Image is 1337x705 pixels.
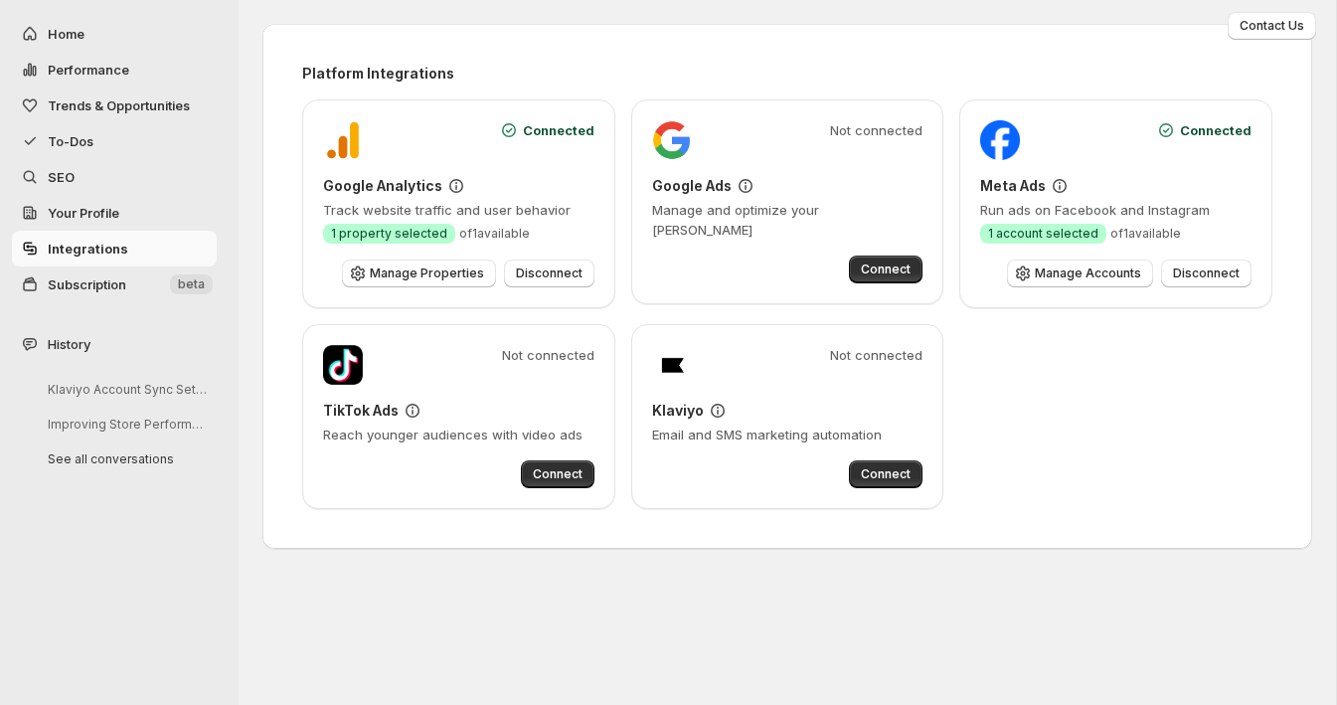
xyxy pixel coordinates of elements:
span: 1 property selected [331,226,447,242]
span: History [48,334,90,354]
span: Connect [861,466,911,482]
button: Connect [849,256,922,283]
span: Performance [48,62,129,78]
button: Manage Properties [342,260,496,287]
h3: TikTok Ads [323,401,399,421]
button: Improving Store Performance Analysis Steps [32,409,221,440]
a: SEO [12,159,217,195]
span: of 1 available [459,226,530,242]
span: Not connected [502,345,594,365]
span: Manage Properties [370,265,484,281]
button: Disconnect [504,260,594,287]
button: To-Dos [12,123,217,159]
button: Home [12,16,217,52]
img: Google Analytics logo [323,120,363,160]
h3: Klaviyo [652,401,704,421]
button: Disconnect [1161,260,1252,287]
span: Connected [1180,120,1252,140]
button: Connect [849,460,922,488]
img: Klaviyo logo [652,345,692,385]
span: Contact Us [1240,18,1304,34]
button: See all conversations [32,443,221,474]
button: Performance [12,52,217,88]
p: Email and SMS marketing automation [652,425,923,444]
button: Connect [521,460,594,488]
a: Integrations [12,231,217,266]
button: Trends & Opportunities [12,88,217,123]
span: Not connected [830,120,922,140]
button: Subscription [12,266,217,302]
span: Not connected [830,345,922,365]
span: beta [178,276,205,292]
a: Your Profile [12,195,217,231]
span: Integrations [48,241,128,257]
span: Connected [523,120,594,140]
span: Disconnect [1173,265,1240,281]
span: Your Profile [48,205,119,221]
img: Meta Ads logo [980,120,1020,160]
h2: Platform Integrations [302,64,1272,84]
p: Reach younger audiences with video ads [323,425,594,444]
p: Manage and optimize your [PERSON_NAME] [652,200,923,240]
h3: Google Analytics [323,176,442,196]
span: Manage Accounts [1035,265,1141,281]
h3: Meta Ads [980,176,1046,196]
p: Run ads on Facebook and Instagram [980,200,1252,220]
button: Manage Accounts [1007,260,1153,287]
button: Contact Us [1228,12,1316,40]
img: TikTok Ads logo [323,345,363,385]
span: To-Dos [48,133,93,149]
span: SEO [48,169,75,185]
span: Trends & Opportunities [48,97,190,113]
span: of 1 available [1110,226,1181,242]
span: 1 account selected [988,226,1098,242]
button: Klaviyo Account Sync Settings Discussion [32,374,221,405]
h3: Google Ads [652,176,732,196]
img: Google Ads logo [652,120,692,160]
span: Disconnect [516,265,583,281]
p: Track website traffic and user behavior [323,200,594,220]
span: Connect [533,466,583,482]
span: Home [48,26,84,42]
span: Subscription [48,276,126,292]
span: Connect [861,262,911,277]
